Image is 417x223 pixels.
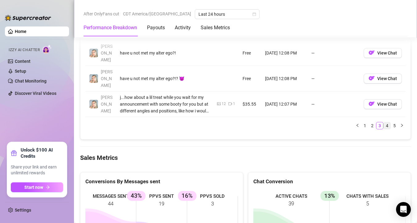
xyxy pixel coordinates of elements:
[252,12,256,16] span: calendar
[261,91,308,117] td: [DATE] 12:07 PM
[364,48,402,58] button: OFView Chat
[84,24,137,31] div: Performance Breakdown
[217,102,221,106] span: picture
[239,66,261,91] td: Free
[15,208,31,213] a: Settings
[120,50,210,56] div: have u not met my alter ego?!
[9,47,40,53] span: Izzy AI Chatter
[364,77,402,82] a: OFView Chat
[123,9,191,18] span: CDT America/[GEOGRAPHIC_DATA]
[239,91,261,117] td: $35.55
[89,49,98,57] img: Megan
[11,150,17,156] span: gift
[147,24,165,31] div: Payouts
[89,100,98,108] img: Megan
[42,45,52,54] img: AI Chatter
[377,76,397,81] span: View Chat
[101,44,112,62] span: [PERSON_NAME]
[362,122,368,129] a: 1
[308,91,360,117] td: —
[46,185,50,189] span: arrow-right
[377,51,397,55] span: View Chat
[11,164,63,176] span: Share your link and earn unlimited rewards
[222,101,226,107] div: 12
[377,102,397,107] span: View Chat
[85,177,238,186] div: Conversions By Messages sent
[364,99,402,109] button: OFView Chat
[89,74,98,83] img: Megan
[369,122,376,129] li: 2
[376,122,383,129] li: 3
[391,122,398,129] a: 5
[84,9,119,18] span: After OnlyFans cut
[364,74,402,83] button: OFView Chat
[120,94,210,114] div: j...how about a lil treat while you wait for my announcement with some booty for you but at diffe...
[101,95,112,113] span: [PERSON_NAME]
[11,182,63,192] button: Start nowarrow-right
[15,59,31,64] a: Content
[400,124,404,127] span: right
[253,177,406,186] div: Chat Conversion
[239,40,261,66] td: Free
[396,202,411,217] div: Open Intercom Messenger
[228,102,232,106] span: video-camera
[15,29,27,34] a: Home
[101,69,112,88] span: [PERSON_NAME]
[391,122,398,129] li: 5
[261,40,308,66] td: [DATE] 12:08 PM
[15,69,26,74] a: Setup
[198,10,256,19] span: Last 24 hours
[376,122,383,129] a: 3
[308,66,360,91] td: —
[356,124,359,127] span: left
[233,101,235,107] div: 1
[15,91,56,96] a: Discover Viral Videos
[201,24,230,31] div: Sales Metrics
[383,122,391,129] li: 4
[5,15,51,21] img: logo-BBDzfeDw.svg
[308,40,360,66] td: —
[261,66,308,91] td: [DATE] 12:08 PM
[120,75,210,82] div: have u not met my alter ego?!? 😈
[369,101,375,107] img: OF
[398,122,406,129] li: Next Page
[384,122,390,129] a: 4
[175,24,191,31] div: Activity
[398,122,406,129] button: right
[364,52,402,57] a: OFView Chat
[369,75,375,81] img: OF
[15,79,47,83] a: Chat Monitoring
[354,122,361,129] li: Previous Page
[369,50,375,56] img: OF
[80,153,411,162] h4: Sales Metrics
[361,122,369,129] li: 1
[364,103,402,108] a: OFView Chat
[24,185,43,190] span: Start now
[21,147,63,159] strong: Unlock $100 AI Credits
[369,122,376,129] a: 2
[354,122,361,129] button: left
